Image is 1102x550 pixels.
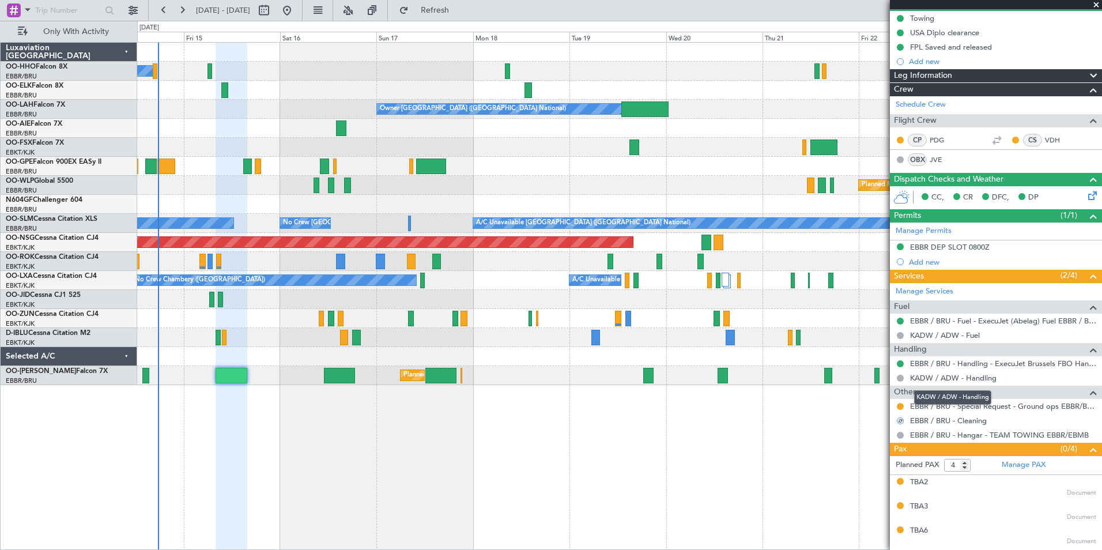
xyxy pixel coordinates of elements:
span: Handling [894,343,927,356]
a: Manage PAX [1002,459,1046,471]
a: OO-NSGCessna Citation CJ4 [6,235,99,242]
a: EBBR / BRU - Cleaning [910,416,987,425]
div: TBA6 [910,525,928,537]
span: Services [894,270,924,283]
div: USA Diplo clearance [910,28,979,37]
span: (2/4) [1061,269,1077,281]
span: Leg Information [894,69,952,82]
div: Fri 15 [184,32,280,42]
a: D-IBLUCessna Citation M2 [6,330,90,337]
a: EBKT/KJK [6,300,35,309]
div: CS [1023,134,1042,146]
div: Tue 19 [569,32,666,42]
a: EBKT/KJK [6,148,35,157]
span: CC, [931,192,944,204]
span: OO-GPE [6,159,33,165]
span: OO-FSX [6,140,32,146]
a: EBBR/BRU [6,224,37,233]
span: (1/1) [1061,209,1077,221]
div: Thu 21 [763,32,859,42]
span: [DATE] - [DATE] [196,5,250,16]
a: EBBR/BRU [6,376,37,385]
span: CR [963,192,973,204]
span: Only With Activity [30,28,122,36]
a: OO-LAHFalcon 7X [6,101,65,108]
a: OO-[PERSON_NAME]Falcon 7X [6,368,108,375]
label: Planned PAX [896,459,939,471]
a: EBBR/BRU [6,186,37,195]
a: N604GFChallenger 604 [6,197,82,204]
a: OO-SLMCessna Citation XLS [6,216,97,223]
a: EBBR/BRU [6,110,37,119]
button: Refresh [394,1,463,20]
a: KADW / ADW - Fuel [910,330,980,340]
a: OO-ROKCessna Citation CJ4 [6,254,99,261]
span: (0/4) [1061,443,1077,455]
div: Add new [909,56,1096,66]
span: OO-AIE [6,120,31,127]
a: EBBR / BRU - Special Request - Ground ops EBBR/BRU [910,401,1096,411]
span: Fuel [894,300,909,314]
a: EBBR / BRU - Hangar - TEAM TOWING EBBR/EBMB [910,430,1089,440]
div: TBA3 [910,501,928,513]
span: Permits [894,209,921,223]
div: Sat 16 [280,32,376,42]
a: VDH [1045,135,1071,145]
span: OO-ZUN [6,311,35,318]
div: Owner [GEOGRAPHIC_DATA] ([GEOGRAPHIC_DATA] National) [380,100,566,118]
a: Manage Permits [896,225,952,237]
div: CP [908,134,927,146]
a: PDG [930,135,956,145]
span: D-IBLU [6,330,28,337]
a: OO-LXACessna Citation CJ4 [6,273,97,280]
span: OO-JID [6,292,30,299]
div: A/C Unavailable [572,272,620,289]
span: OO-LAH [6,101,33,108]
button: Only With Activity [13,22,125,41]
a: EBBR/BRU [6,129,37,138]
span: DFC, [992,192,1009,204]
a: EBKT/KJK [6,338,35,347]
span: OO-[PERSON_NAME] [6,368,76,375]
a: EBBR/BRU [6,91,37,100]
div: Towing [910,13,934,23]
div: FPL Saved and released [910,42,992,52]
span: Document [1067,537,1096,547]
a: EBBR / BRU - Fuel - ExecuJet (Abelag) Fuel EBBR / BRU [910,316,1096,326]
a: EBKT/KJK [6,262,35,271]
div: Add new [909,257,1096,267]
a: KADW / ADW - Handling [910,373,997,383]
span: Flight Crew [894,114,937,127]
span: Refresh [411,6,459,14]
a: OO-GPEFalcon 900EX EASy II [6,159,101,165]
span: OO-LXA [6,273,33,280]
div: Fri 22 [859,32,955,42]
div: Mon 18 [473,32,569,42]
a: OO-FSXFalcon 7X [6,140,64,146]
span: OO-HHO [6,63,36,70]
span: Document [1067,513,1096,522]
span: N604GF [6,197,33,204]
div: [DATE] [139,23,159,33]
span: OO-NSG [6,235,35,242]
span: OO-SLM [6,216,33,223]
span: OO-ELK [6,82,32,89]
div: No Crew [GEOGRAPHIC_DATA] ([GEOGRAPHIC_DATA] National) [283,214,476,232]
a: OO-JIDCessna CJ1 525 [6,292,81,299]
div: Planned Maint [GEOGRAPHIC_DATA] ([GEOGRAPHIC_DATA]) [862,176,1043,194]
span: Document [1067,488,1096,498]
a: OO-HHOFalcon 8X [6,63,67,70]
a: EBBR/BRU [6,205,37,214]
span: Crew [894,83,914,96]
div: Wed 20 [666,32,763,42]
div: KADW / ADW - Handling [914,390,991,405]
a: OO-WLPGlobal 5500 [6,178,73,184]
a: EBBR/BRU [6,72,37,81]
a: EBKT/KJK [6,319,35,328]
span: OO-ROK [6,254,35,261]
a: Manage Services [896,286,953,297]
span: Dispatch Checks and Weather [894,173,1003,186]
input: Trip Number [35,2,101,19]
a: EBKT/KJK [6,281,35,290]
a: JVE [930,155,956,165]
